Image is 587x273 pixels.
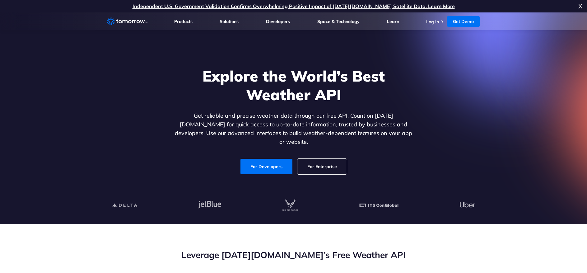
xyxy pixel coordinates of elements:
a: Space & Technology [317,19,360,24]
a: Products [174,19,193,24]
a: Solutions [220,19,239,24]
a: Independent U.S. Government Validation Confirms Overwhelming Positive Impact of [DATE][DOMAIN_NAM... [133,3,455,9]
p: Get reliable and precise weather data through our free API. Count on [DATE][DOMAIN_NAME] for quic... [174,111,414,146]
a: Learn [387,19,399,24]
a: Home link [107,17,147,26]
h2: Leverage [DATE][DOMAIN_NAME]’s Free Weather API [107,249,480,261]
h1: Explore the World’s Best Weather API [174,67,414,104]
a: Developers [266,19,290,24]
a: Get Demo [447,16,480,27]
a: For Enterprise [297,159,347,174]
a: For Developers [240,159,292,174]
a: Log In [426,19,439,25]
